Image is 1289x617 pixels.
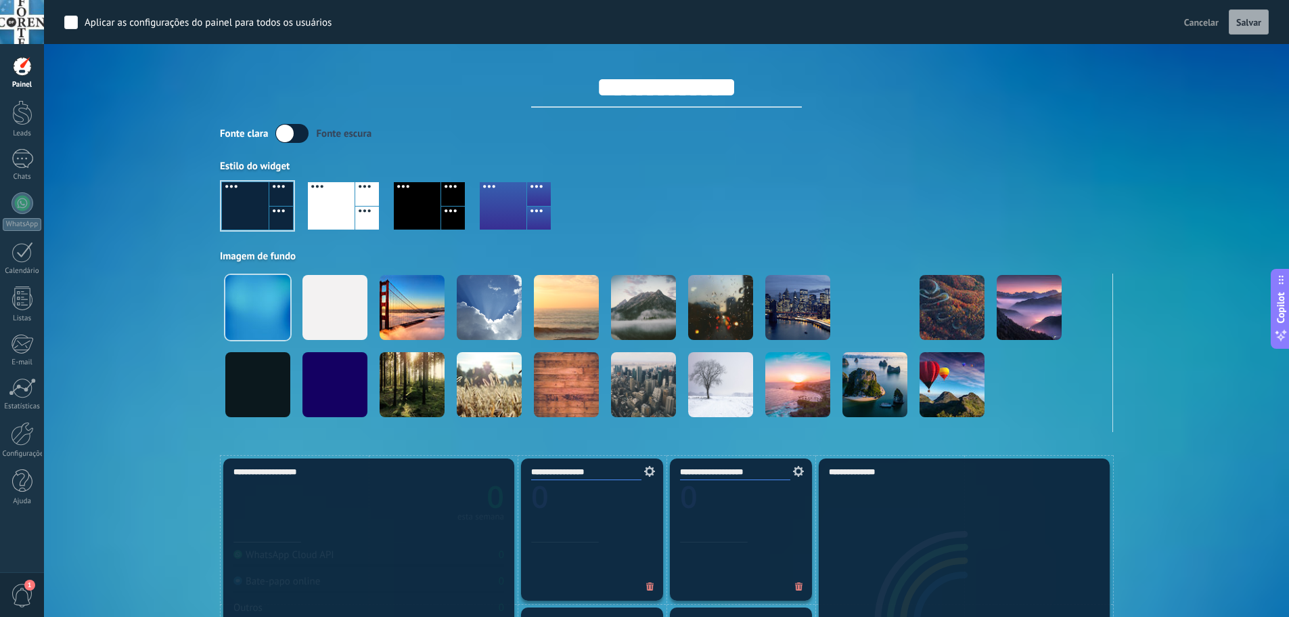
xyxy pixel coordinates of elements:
[3,497,42,506] div: Ajuda
[3,450,42,459] div: Configurações
[1179,12,1224,33] button: Cancelar
[1236,18,1261,27] span: Salvar
[3,129,42,138] div: Leads
[1229,9,1269,35] button: Salvar
[220,160,1113,173] div: Estilo do widget
[3,402,42,411] div: Estatísticas
[3,218,41,231] div: WhatsApp
[3,173,42,182] div: Chats
[1184,16,1219,28] span: Cancelar
[24,580,35,591] span: 1
[220,127,268,140] div: Fonte clara
[1274,292,1288,323] span: Copilot
[3,81,42,89] div: Painel
[3,267,42,276] div: Calendário
[3,314,42,323] div: Listas
[220,250,1113,263] div: Imagem de fundo
[316,127,371,140] div: Fonte escura
[3,358,42,367] div: E-mail
[85,16,332,30] div: Aplicar as configurações do painel para todos os usuários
